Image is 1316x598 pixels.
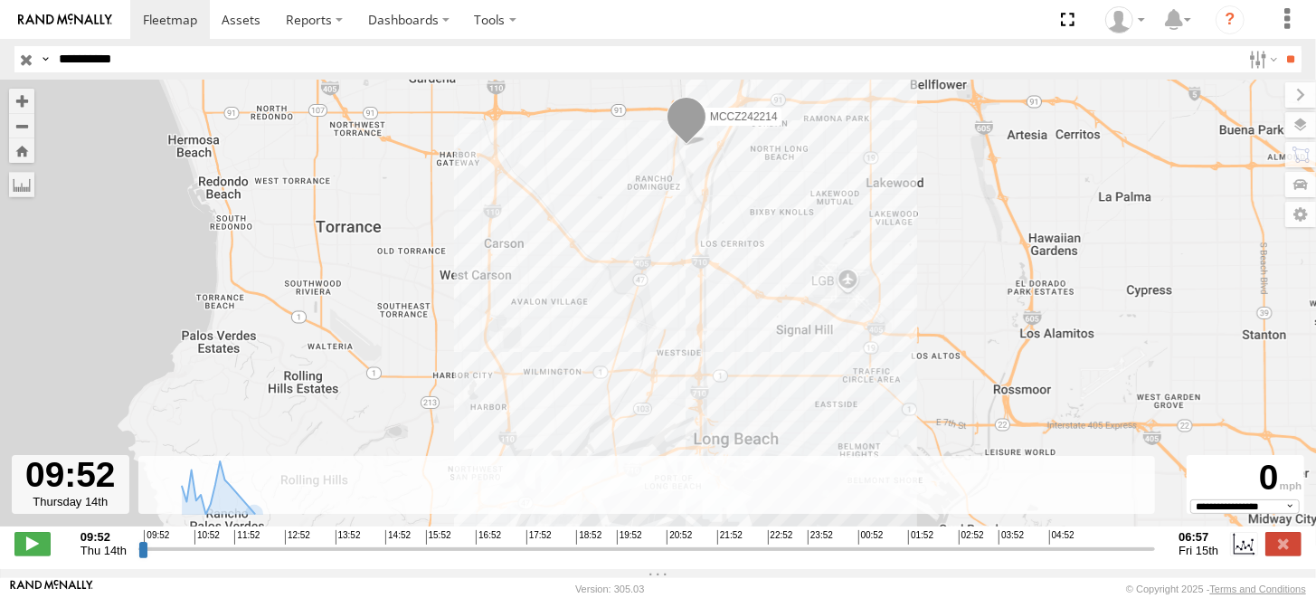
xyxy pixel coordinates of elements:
[336,530,361,545] span: 13:52
[1285,202,1316,227] label: Map Settings
[959,530,984,545] span: 02:52
[1179,530,1218,544] strong: 06:57
[908,530,933,545] span: 01:52
[9,138,34,163] button: Zoom Home
[1210,584,1306,594] a: Terms and Conditions
[526,530,552,545] span: 17:52
[808,530,833,545] span: 23:52
[80,530,127,544] strong: 09:52
[768,530,793,545] span: 22:52
[1242,46,1281,72] label: Search Filter Options
[1216,5,1245,34] i: ?
[10,580,93,598] a: Visit our Website
[617,530,642,545] span: 19:52
[18,14,112,26] img: rand-logo.svg
[1049,530,1075,545] span: 04:52
[858,530,884,545] span: 00:52
[1189,458,1302,498] div: 0
[426,530,451,545] span: 15:52
[575,584,644,594] div: Version: 305.03
[1099,6,1151,33] div: Zulema McIntosch
[1179,544,1218,557] span: Fri 15th Aug 2025
[285,530,310,545] span: 12:52
[14,532,51,555] label: Play/Stop
[9,89,34,113] button: Zoom in
[38,46,52,72] label: Search Query
[667,530,692,545] span: 20:52
[385,530,411,545] span: 14:52
[9,172,34,197] label: Measure
[999,530,1024,545] span: 03:52
[144,530,169,545] span: 09:52
[1265,532,1302,555] label: Close
[576,530,601,545] span: 18:52
[709,110,777,123] span: MCCZ242214
[194,530,220,545] span: 10:52
[234,530,260,545] span: 11:52
[1126,584,1306,594] div: © Copyright 2025 -
[80,544,127,557] span: Thu 14th Aug 2025
[9,113,34,138] button: Zoom out
[476,530,501,545] span: 16:52
[717,530,743,545] span: 21:52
